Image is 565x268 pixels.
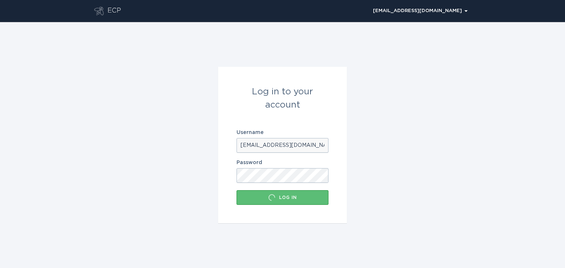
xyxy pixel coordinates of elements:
[237,130,328,135] label: Username
[237,160,328,165] label: Password
[370,6,471,17] button: Open user account details
[107,7,121,15] div: ECP
[370,6,471,17] div: Popover menu
[237,190,328,205] button: Log in
[237,85,328,112] div: Log in to your account
[94,7,104,15] button: Go to dashboard
[240,194,325,201] div: Log in
[268,194,276,201] div: Loading
[373,9,468,13] div: [EMAIL_ADDRESS][DOMAIN_NAME]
